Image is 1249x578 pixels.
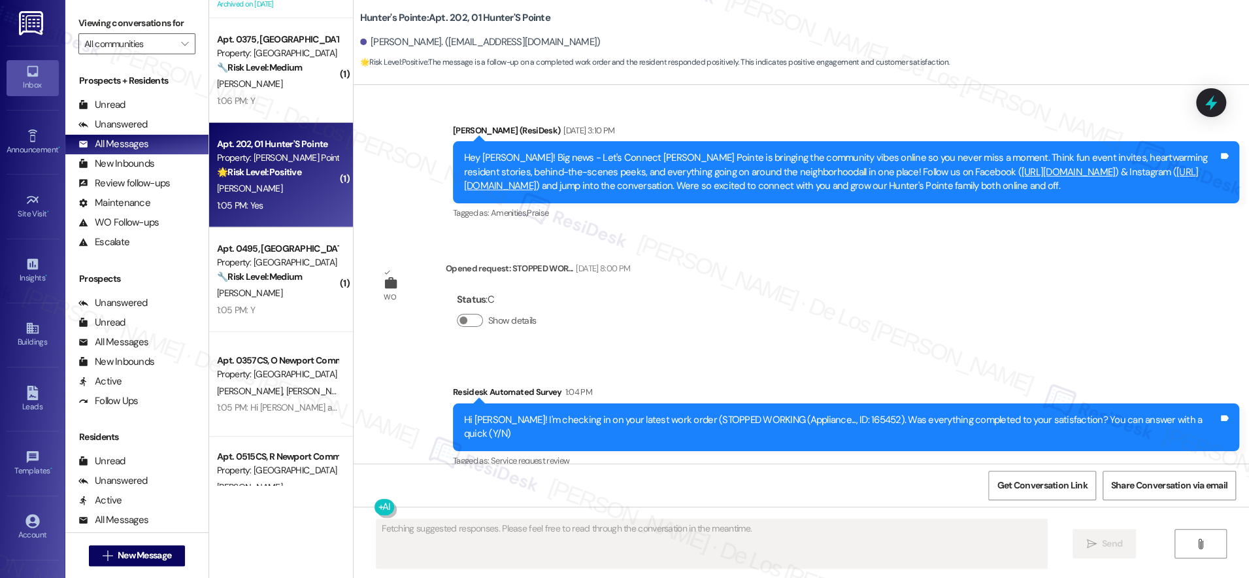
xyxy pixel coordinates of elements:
span: Share Conversation via email [1111,479,1227,492]
div: Apt. 0375, [GEOGRAPHIC_DATA] [217,33,338,46]
textarea: Fetching suggested responses. Please feel free to read through the conversation in the meantime. [376,519,1047,568]
span: • [47,207,49,216]
a: Leads [7,382,59,417]
div: Maintenance [78,196,150,210]
a: [URL][DOMAIN_NAME] [1022,165,1116,178]
div: Prospects + Residents [65,74,208,88]
div: Apt. 202, 01 Hunter'S Pointe [217,137,338,151]
a: Inbox [7,60,59,95]
span: [PERSON_NAME] [217,78,282,90]
span: [PERSON_NAME] [217,385,286,397]
div: Property: [GEOGRAPHIC_DATA] [217,256,338,269]
div: Active [78,494,122,507]
span: New Message [118,549,171,562]
strong: 🔧 Risk Level: Medium [217,61,302,73]
div: Unanswered [78,296,148,310]
div: 1:04 PM [562,385,592,399]
span: Amenities , [491,207,527,218]
div: Tagged as: [453,451,1239,470]
div: All Messages [78,513,148,527]
div: Escalate [78,235,129,249]
span: : The message is a follow-up on a completed work order and the resident responded positively. Thi... [360,56,950,69]
span: [PERSON_NAME] [217,182,282,194]
div: Unread [78,316,125,330]
div: Follow Ups [78,394,139,408]
div: 1:05 PM: Y [217,304,255,316]
button: Send [1073,529,1136,558]
div: Residents [65,430,208,444]
div: All Messages [78,137,148,151]
div: WO Follow-ups [78,216,159,229]
div: Opened request: STOPPED WOR... [446,262,630,280]
i:  [103,551,112,561]
label: Show details [488,314,537,328]
a: Account [7,510,59,545]
b: Status [457,293,486,306]
div: Residesk Automated Survey [453,385,1239,403]
div: [PERSON_NAME] (ResiDesk) [453,124,1239,142]
a: Insights • [7,253,59,288]
div: Unanswered [78,118,148,131]
label: Viewing conversations for [78,13,195,33]
div: Prospects [65,272,208,286]
div: Property: [GEOGRAPHIC_DATA] [217,46,338,60]
i:  [181,39,188,49]
div: Tagged as: [453,203,1239,222]
span: • [45,271,47,280]
div: : C [457,290,542,310]
div: New Inbounds [78,355,154,369]
strong: 🔧 Risk Level: Medium [217,271,302,282]
button: Share Conversation via email [1103,471,1236,500]
i:  [1195,539,1205,549]
div: [DATE] 3:10 PM [560,124,614,137]
span: [PERSON_NAME] [217,287,282,299]
b: Hunter's Pointe: Apt. 202, 01 Hunter'S Pointe [360,11,550,25]
span: [PERSON_NAME] [286,385,351,397]
div: All Messages [78,335,148,349]
strong: 🌟 Risk Level: Positive [360,57,427,67]
div: [DATE] 8:00 PM [573,262,630,275]
input: All communities [84,33,175,54]
strong: 🌟 Risk Level: Positive [217,166,301,178]
span: Service request review [491,455,570,466]
div: Apt. 0495, [GEOGRAPHIC_DATA] [217,242,338,256]
div: Hey [PERSON_NAME]! Big news - Let's Connect [PERSON_NAME] Pointe is bringing the community vibes ... [464,151,1218,193]
a: Templates • [7,446,59,481]
div: Unanswered [78,474,148,488]
div: 1:05 PM: Hi [PERSON_NAME] and [PERSON_NAME]! I'm checking in on your latest work order (MISCELLAN... [217,401,1050,413]
span: [PERSON_NAME] [217,481,282,493]
div: Active [78,375,122,388]
a: Buildings [7,317,59,352]
div: Property: [GEOGRAPHIC_DATA] [217,367,338,381]
a: Site Visit • [7,189,59,224]
button: New Message [89,545,186,566]
div: 1:06 PM: Y [217,95,255,107]
span: Send [1102,537,1122,551]
div: Property: [PERSON_NAME] Pointe [217,151,338,165]
span: Get Conversation Link [997,479,1087,492]
div: Unread [78,454,125,468]
span: • [58,143,60,152]
div: Property: [GEOGRAPHIC_DATA] [217,464,338,477]
div: Apt. 0515CS, R Newport Commons II [217,450,338,464]
button: Get Conversation Link [988,471,1095,500]
div: 1:05 PM: Yes [217,199,263,211]
span: • [50,464,52,473]
div: Unread [78,98,125,112]
img: ResiDesk Logo [19,11,46,35]
div: New Inbounds [78,157,154,171]
div: [PERSON_NAME]. ([EMAIL_ADDRESS][DOMAIN_NAME]) [360,35,601,49]
div: Apt. 0357CS, O Newport Commons II [217,354,338,367]
div: WO [384,290,396,304]
i:  [1086,539,1096,549]
div: Review follow-ups [78,177,170,190]
div: Hi [PERSON_NAME]! I'm checking in on your latest work order (STOPPED WORKING (Appliance..., ID: 1... [464,413,1218,441]
span: Praise [527,207,548,218]
a: [URL][DOMAIN_NAME] [464,165,1198,192]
